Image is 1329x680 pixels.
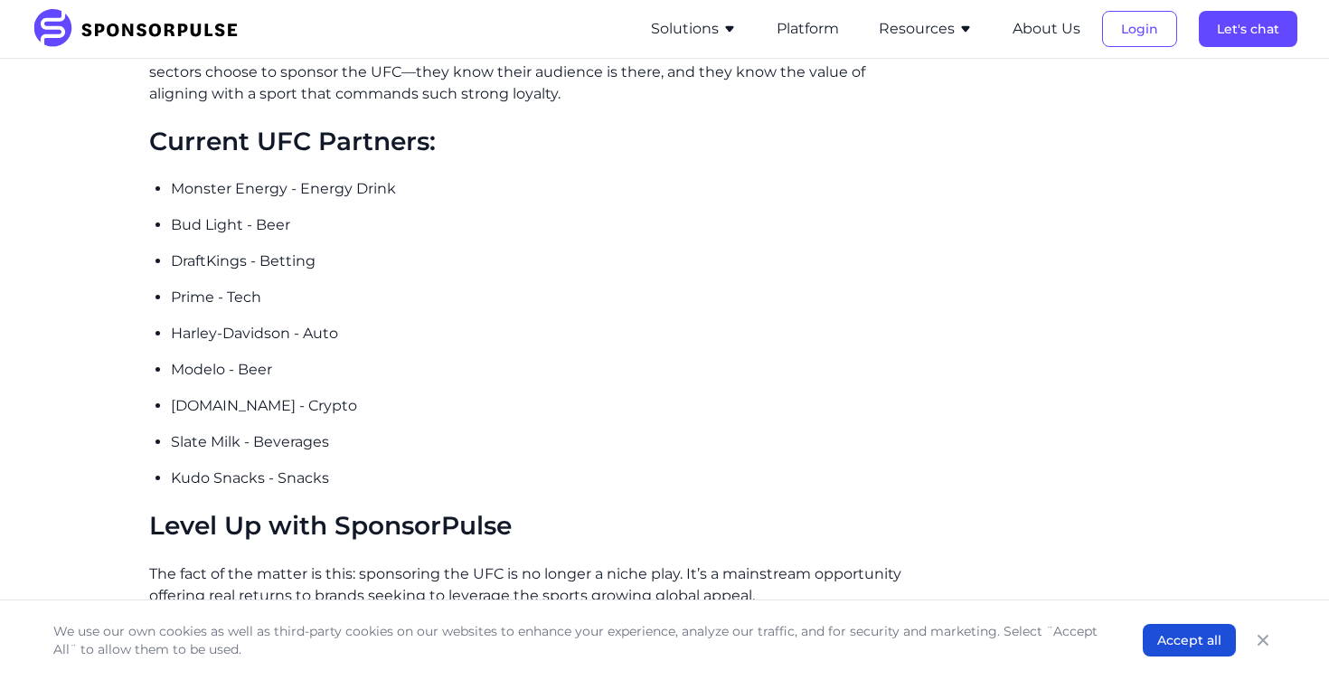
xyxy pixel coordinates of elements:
img: SponsorPulse [32,9,251,49]
p: [DOMAIN_NAME] - Crypto [171,395,919,417]
button: Resources [879,18,973,40]
a: About Us [1013,21,1080,37]
p: Monster Energy - Energy Drink [171,178,919,200]
h2: Level Up with SponsorPulse [149,511,919,542]
a: Platform [777,21,839,37]
button: Let's chat [1199,11,1297,47]
p: Prime - Tech [171,287,919,308]
p: Harley-Davidson - Auto [171,323,919,345]
button: Login [1102,11,1177,47]
button: Solutions [651,18,737,40]
p: DraftKings - Betting [171,250,919,272]
a: Let's chat [1199,21,1297,37]
p: The fact of the matter is this: sponsoring the UFC is no longer a niche play. It’s a mainstream o... [149,563,919,607]
button: About Us [1013,18,1080,40]
iframe: Chat Widget [1239,593,1329,680]
p: Modelo - Beer [171,359,919,381]
p: Kudo Snacks - Snacks [171,467,919,489]
p: We use our own cookies as well as third-party cookies on our websites to enhance your experience,... [53,622,1107,658]
p: Bud Light - Beer [171,214,919,236]
p: Slate Milk - Beverages [171,431,919,453]
button: Accept all [1143,624,1236,656]
a: Login [1102,21,1177,37]
h2: Current UFC Partners: [149,127,919,157]
button: Platform [777,18,839,40]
